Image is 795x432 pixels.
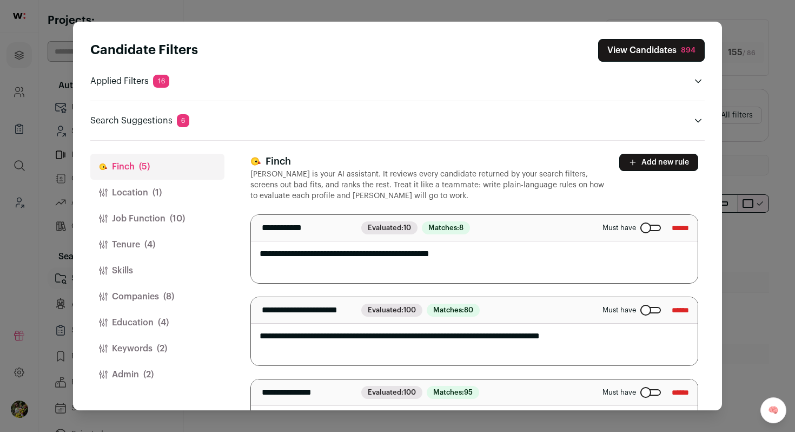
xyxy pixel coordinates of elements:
[427,386,479,399] span: Matches:
[139,160,150,173] span: (5)
[619,154,698,171] button: Add new rule
[153,75,169,88] span: 16
[602,306,636,315] span: Must have
[422,221,470,234] span: Matches:
[692,75,705,88] button: Open applied filters
[403,306,416,313] span: 100
[598,39,705,62] button: Close search preferences
[760,397,786,423] a: 🧠
[177,114,189,127] span: 6
[250,154,606,169] h3: Finch
[361,304,422,317] span: Evaluated:
[464,306,473,313] span: 80
[90,180,224,206] button: Location(1)
[158,316,169,329] span: (4)
[90,44,198,57] strong: Candidate Filters
[403,389,416,396] span: 100
[403,224,411,231] span: 10
[143,368,154,381] span: (2)
[602,388,636,397] span: Must have
[90,336,224,362] button: Keywords(2)
[90,206,224,232] button: Job Function(10)
[170,212,185,225] span: (10)
[602,224,636,232] span: Must have
[681,45,695,56] div: 894
[427,304,480,317] span: Matches:
[90,154,224,180] button: Finch(5)
[90,232,224,258] button: Tenure(4)
[90,258,224,284] button: Skills
[361,221,418,234] span: Evaluated:
[144,238,155,251] span: (4)
[90,75,169,88] p: Applied Filters
[250,169,606,201] p: [PERSON_NAME] is your AI assistant. It reviews every candidate returned by your search filters, s...
[361,386,422,399] span: Evaluated:
[90,310,224,336] button: Education(4)
[153,186,162,199] span: (1)
[163,290,174,303] span: (8)
[90,362,224,388] button: Admin(2)
[90,114,189,127] p: Search Suggestions
[464,389,473,396] span: 95
[157,342,167,355] span: (2)
[459,224,463,231] span: 8
[90,284,224,310] button: Companies(8)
